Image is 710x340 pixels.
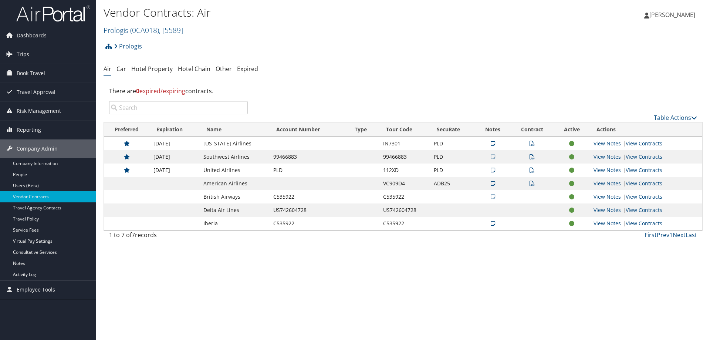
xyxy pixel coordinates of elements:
a: Table Actions [654,114,697,122]
a: View Contracts [626,180,662,187]
strong: 0 [136,87,139,95]
th: Expiration: activate to sort column ascending [150,122,200,137]
th: SecuRate: activate to sort column ascending [430,122,476,137]
th: Preferred: activate to sort column ascending [104,122,150,137]
td: C535922 [270,217,348,230]
a: View Contracts [626,206,662,213]
span: [PERSON_NAME] [649,11,695,19]
td: | [590,150,702,164]
a: View Contracts [626,193,662,200]
span: Travel Approval [17,83,55,101]
td: [DATE] [150,137,200,150]
a: View Notes [594,193,621,200]
td: PLD [430,150,476,164]
td: | [590,164,702,177]
td: | [590,177,702,190]
th: Contract: activate to sort column ascending [510,122,554,137]
span: , [ 5589 ] [159,25,183,35]
a: Other [216,65,232,73]
a: View Contracts [626,140,662,147]
th: Active: activate to sort column ascending [554,122,590,137]
h1: Vendor Contracts: Air [104,5,503,20]
td: | [590,203,702,217]
a: View Contracts [626,153,662,160]
td: Southwest Airlines [200,150,270,164]
td: C535922 [270,190,348,203]
td: [DATE] [150,164,200,177]
a: [PERSON_NAME] [644,4,703,26]
td: 99466883 [270,150,348,164]
a: Last [686,231,697,239]
a: Prev [657,231,669,239]
img: airportal-logo.png [16,5,90,22]
td: 99466883 [379,150,430,164]
a: Prologis [104,25,183,35]
th: Notes: activate to sort column ascending [476,122,510,137]
div: There are contracts. [104,81,703,101]
td: 112XD [379,164,430,177]
a: View Notes [594,153,621,160]
a: View Contracts [626,166,662,174]
a: Expired [237,65,258,73]
td: C535922 [379,190,430,203]
th: Type: activate to sort column ascending [348,122,379,137]
a: View Notes [594,166,621,174]
a: Car [116,65,126,73]
a: Hotel Chain [178,65,210,73]
th: Name: activate to sort column ascending [200,122,270,137]
span: expired/expiring [136,87,185,95]
span: 7 [132,231,135,239]
td: US742604728 [270,203,348,217]
span: Risk Management [17,102,61,120]
span: Trips [17,45,29,64]
td: [US_STATE] Airlines [200,137,270,150]
div: 1 to 7 of records [109,230,248,243]
a: Hotel Property [131,65,173,73]
th: Account Number: activate to sort column ascending [270,122,348,137]
a: Prologis [114,39,142,54]
td: PLD [430,164,476,177]
td: ADB25 [430,177,476,190]
td: British Airways [200,190,270,203]
td: Iberia [200,217,270,230]
td: C535922 [379,217,430,230]
a: 1 [669,231,673,239]
a: View Notes [594,206,621,213]
span: Dashboards [17,26,47,45]
span: Reporting [17,121,41,139]
td: Delta Air Lines [200,203,270,217]
span: Company Admin [17,139,58,158]
a: Air [104,65,111,73]
td: | [590,190,702,203]
td: PLD [270,164,348,177]
th: Actions [590,122,702,137]
td: IN7301 [379,137,430,150]
td: PLD [430,137,476,150]
th: Tour Code: activate to sort column ascending [379,122,430,137]
td: US742604728 [379,203,430,217]
span: ( 0CA018 ) [130,25,159,35]
td: | [590,137,702,150]
span: Employee Tools [17,280,55,299]
td: | [590,217,702,230]
a: Next [673,231,686,239]
td: VC909D4 [379,177,430,190]
span: Book Travel [17,64,45,83]
a: View Notes [594,180,621,187]
td: American Airlines [200,177,270,190]
a: View Notes [594,220,621,227]
a: View Notes [594,140,621,147]
input: Search [109,101,248,114]
a: View Contracts [626,220,662,227]
td: United Airlines [200,164,270,177]
td: [DATE] [150,150,200,164]
a: First [645,231,657,239]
